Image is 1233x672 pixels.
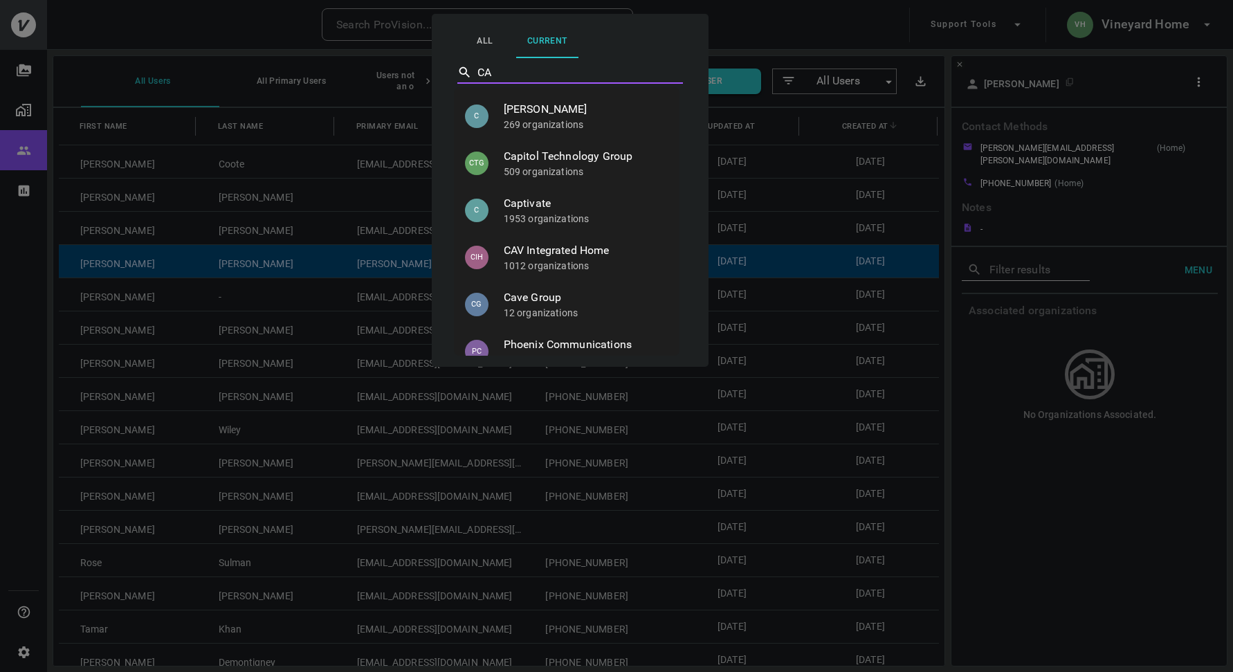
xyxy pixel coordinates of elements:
[454,25,516,58] button: All
[682,70,684,73] button: Close
[504,118,668,131] p: 269 organizations
[504,195,668,212] span: Captivate
[477,62,662,83] input: Select Partner…
[504,289,668,306] span: Cave Group
[504,165,668,179] p: 509 organizations
[465,246,488,269] p: CIH
[504,148,668,165] span: Capitol Technology Group
[504,259,668,273] p: 1012 organizations
[465,340,488,363] p: PC
[465,105,488,128] p: C
[516,25,578,58] button: Current
[465,199,488,222] p: C
[504,353,668,367] p: 4 organizations
[465,293,488,316] p: CG
[504,101,668,118] span: [PERSON_NAME]
[504,212,668,226] p: 1953 organizations
[504,336,668,353] span: Phoenix Communications
[465,152,488,175] p: CTG
[504,306,668,320] p: 12 organizations
[504,242,668,259] span: CAV Integrated Home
